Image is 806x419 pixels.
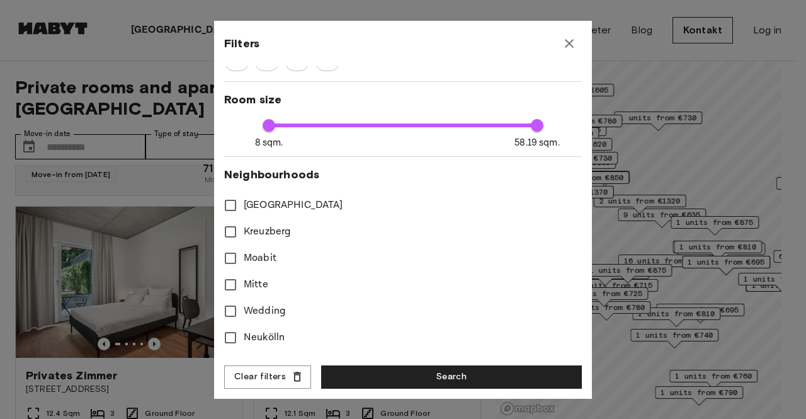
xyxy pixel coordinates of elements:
[244,277,268,292] span: Mitte
[244,304,286,319] span: Wedding
[224,167,582,182] span: Neighbourhoods
[224,36,259,51] span: Filters
[321,365,582,389] button: Search
[35,20,62,30] div: v 4.0.25
[224,365,311,389] button: Clear filters
[244,224,291,239] span: Kreuzberg
[125,73,135,83] img: tab_keywords_by_traffic_grey.svg
[33,33,139,43] div: Domain: [DOMAIN_NAME]
[224,92,582,107] span: Room size
[244,198,343,213] span: [GEOGRAPHIC_DATA]
[67,74,94,83] div: Domain
[244,330,285,345] span: Neukölln
[255,136,283,149] span: 8 sqm.
[20,20,30,30] img: logo_orange.svg
[20,33,30,43] img: website_grey.svg
[244,251,276,266] span: Moabit
[514,136,560,149] span: 58.19 sqm.
[53,73,63,83] img: tab_domain_overview_orange.svg
[139,74,212,83] div: Keywords nach Traffic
